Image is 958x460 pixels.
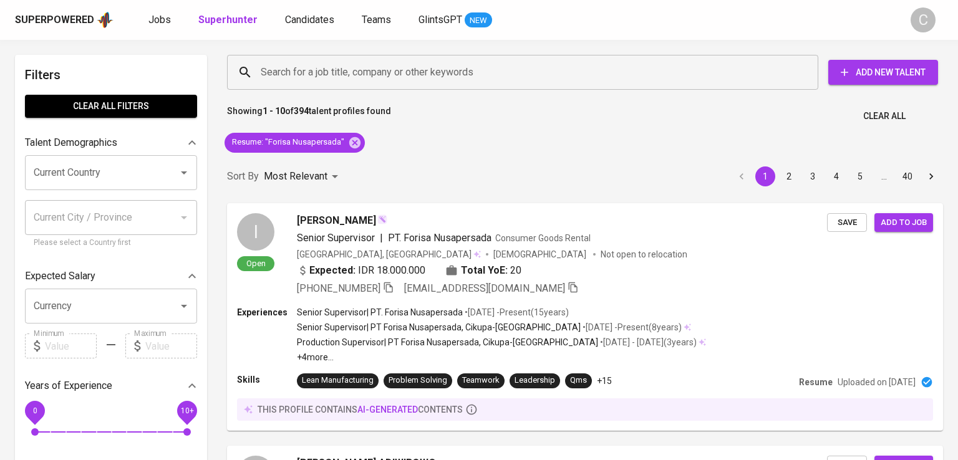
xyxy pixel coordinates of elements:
[297,232,375,244] span: Senior Supervisor
[198,14,258,26] b: Superhunter
[601,248,687,261] p: Not open to relocation
[881,216,927,230] span: Add to job
[35,98,187,114] span: Clear All filters
[263,106,285,116] b: 1 - 10
[285,12,337,28] a: Candidates
[419,12,492,28] a: GlintsGPT NEW
[357,405,418,414] span: AI-generated
[826,166,846,186] button: Go to page 4
[97,11,114,29] img: app logo
[570,375,587,386] div: Qms
[462,375,500,386] div: Teamwork
[803,166,823,186] button: Go to page 3
[389,375,447,386] div: Problem Solving
[25,269,95,284] p: Expected Salary
[297,321,581,333] p: Senior Supervisor | PT Forisa Nusapersada, Cikupa-[GEOGRAPHIC_DATA]
[297,263,425,278] div: IDR 18.000.000
[858,105,911,128] button: Clear All
[294,106,309,116] b: 394
[237,373,297,386] p: Skills
[597,375,612,387] p: +15
[180,406,193,415] span: 10+
[148,12,173,28] a: Jobs
[730,166,943,186] nav: pagination navigation
[755,166,775,186] button: page 1
[198,12,260,28] a: Superhunter
[297,306,463,319] p: Senior Supervisor | PT. Forisa Nusapersada
[828,60,938,85] button: Add New Talent
[598,336,697,348] p: • [DATE] - [DATE] ( 3 years )
[850,166,870,186] button: Go to page 5
[25,373,197,398] div: Years of Experience
[463,306,569,319] p: • [DATE] - Present ( 15 years )
[34,237,188,249] p: Please select a Country first
[32,406,37,415] span: 0
[225,133,365,153] div: Resume: "Forisa Nusapersada"
[419,14,462,26] span: GlintsGPT
[799,376,833,388] p: Resume
[838,376,916,388] p: Uploaded on [DATE]
[309,263,356,278] b: Expected:
[227,169,259,184] p: Sort By
[362,12,394,28] a: Teams
[145,333,197,358] input: Value
[25,264,197,289] div: Expected Salary
[510,263,521,278] span: 20
[227,105,391,128] p: Showing of talent profiles found
[25,378,112,393] p: Years of Experience
[362,14,391,26] span: Teams
[237,306,297,319] p: Experiences
[297,248,481,261] div: [GEOGRAPHIC_DATA], [GEOGRAPHIC_DATA]
[388,232,491,244] span: PT. Forisa Nusapersada
[175,164,193,181] button: Open
[911,7,936,32] div: C
[285,14,334,26] span: Candidates
[377,214,387,224] img: magic_wand.svg
[45,333,97,358] input: Value
[779,166,799,186] button: Go to page 2
[25,135,117,150] p: Talent Demographics
[863,108,906,124] span: Clear All
[25,65,197,85] h6: Filters
[258,403,463,416] p: this profile contains contents
[225,137,352,148] span: Resume : "Forisa Nusapersada"
[493,248,588,261] span: [DEMOGRAPHIC_DATA]
[581,321,682,333] p: • [DATE] - Present ( 8 years )
[148,14,171,26] span: Jobs
[25,130,197,155] div: Talent Demographics
[175,297,193,315] button: Open
[297,213,376,228] span: [PERSON_NAME]
[241,258,271,269] span: Open
[495,233,591,243] span: Consumer Goods Rental
[15,13,94,27] div: Superpowered
[264,165,342,188] div: Most Relevant
[297,336,598,348] p: Production Supervisor | PT Forisa Nusapersada, Cikupa-[GEOGRAPHIC_DATA]
[833,216,861,230] span: Save
[838,65,928,80] span: Add New Talent
[898,166,917,186] button: Go to page 40
[404,282,565,294] span: [EMAIL_ADDRESS][DOMAIN_NAME]
[302,375,374,386] div: Lean Manufacturing
[465,14,492,27] span: NEW
[25,95,197,118] button: Clear All filters
[297,351,706,363] p: +4 more ...
[921,166,941,186] button: Go to next page
[827,213,867,232] button: Save
[297,282,380,294] span: [PHONE_NUMBER]
[380,231,383,246] span: |
[237,213,274,251] div: I
[461,263,508,278] b: Total YoE:
[15,11,114,29] a: Superpoweredapp logo
[874,213,933,232] button: Add to job
[874,170,894,183] div: …
[515,375,555,386] div: Leadership
[227,203,943,431] a: IOpen[PERSON_NAME]Senior Supervisor|PT. Forisa NusapersadaConsumer Goods Rental[GEOGRAPHIC_DATA],...
[264,169,327,184] p: Most Relevant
